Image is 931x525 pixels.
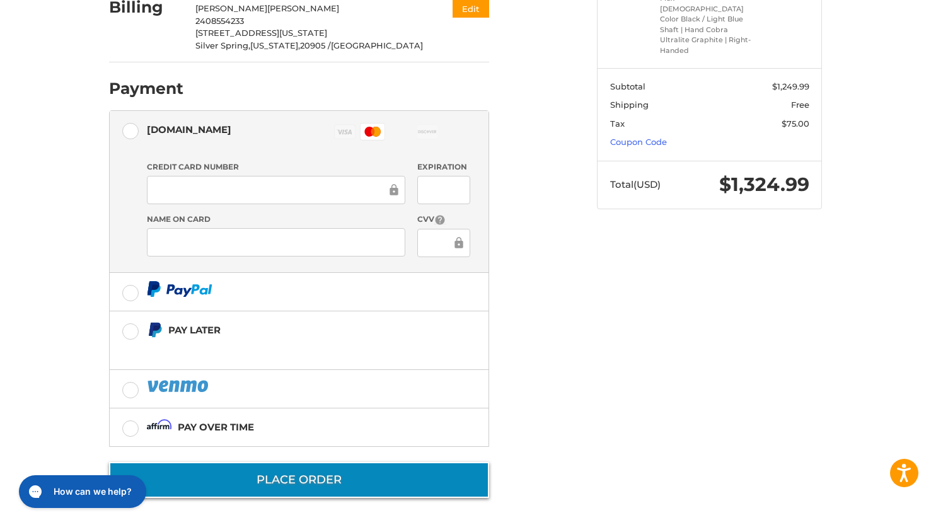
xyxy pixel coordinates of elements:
a: Coupon Code [610,137,667,147]
span: $1,249.99 [772,81,809,91]
img: Pay Later icon [147,322,163,338]
span: Silver Spring, [195,40,250,50]
div: Pay over time [178,417,254,437]
span: [STREET_ADDRESS][US_STATE] [195,28,327,38]
span: Total (USD) [610,178,661,190]
span: [PERSON_NAME] [195,3,267,13]
iframe: Gorgias live chat messenger [13,471,150,512]
span: [GEOGRAPHIC_DATA] [331,40,423,50]
span: [PERSON_NAME] [267,3,339,13]
span: [US_STATE], [250,40,300,50]
span: Free [791,100,809,110]
label: Credit Card Number [147,161,405,173]
img: PayPal icon [147,281,212,297]
span: $1,324.99 [719,173,809,196]
label: CVV [417,214,470,226]
div: [DOMAIN_NAME] [147,119,231,140]
label: Expiration [417,161,470,173]
span: 2408554233 [195,16,244,26]
label: Name on Card [147,214,405,225]
span: 20905 / [300,40,331,50]
div: Pay Later [168,320,410,340]
iframe: PayPal Message 1 [147,343,410,354]
span: Tax [610,118,625,129]
span: $75.00 [782,118,809,129]
span: Shipping [610,100,649,110]
button: Place Order [109,462,489,498]
img: Affirm icon [147,419,172,435]
span: Subtotal [610,81,645,91]
li: Shaft | Hand Cobra Ultralite Graphite | Right-Handed [660,25,756,56]
li: Color Black / Light Blue [660,14,756,25]
h2: Payment [109,79,183,98]
img: PayPal icon [147,378,211,394]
